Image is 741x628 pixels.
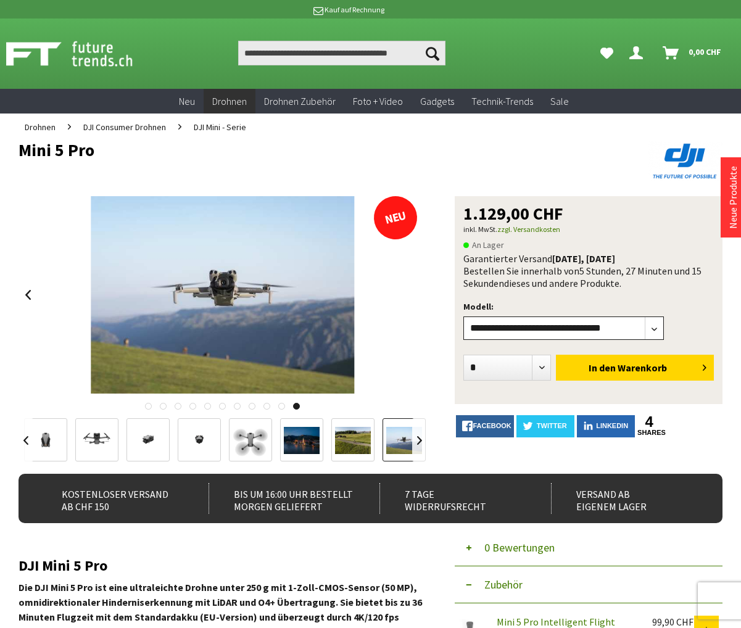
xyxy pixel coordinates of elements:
[19,141,582,159] h1: Mini 5 Pro
[179,95,195,107] span: Neu
[264,95,336,107] span: Drohnen Zubehör
[463,238,504,252] span: An Lager
[25,122,56,133] span: Drohnen
[463,222,714,237] p: inkl. MwSt.
[19,114,62,141] a: Drohnen
[194,122,246,133] span: DJI Mini - Serie
[188,114,252,141] a: DJI Mini - Serie
[204,89,255,114] a: Drohnen
[473,422,511,429] span: facebook
[596,422,628,429] span: LinkedIn
[658,41,727,65] a: Warenkorb
[238,41,445,65] input: Produkt, Marke, Kategorie, EAN, Artikelnummer…
[455,566,722,603] button: Zubehör
[594,41,619,65] a: Meine Favoriten
[463,89,542,114] a: Technik-Trends
[255,89,344,114] a: Drohnen Zubehör
[463,205,563,222] span: 1.129,00 CHF
[19,558,427,574] h2: DJI Mini 5 Pro
[170,89,204,114] a: Neu
[379,483,530,514] div: 7 Tage Widerrufsrecht
[618,362,667,374] span: Warenkorb
[471,95,533,107] span: Technik-Trends
[209,483,359,514] div: Bis um 16:00 Uhr bestellt Morgen geliefert
[212,95,247,107] span: Drohnen
[463,252,714,289] div: Garantierter Versand Bestellen Sie innerhalb von dieses und andere Produkte.
[589,362,616,374] span: In den
[577,415,635,437] a: LinkedIn
[556,355,714,381] button: In den Warenkorb
[637,415,661,429] a: 4
[551,483,702,514] div: Versand ab eigenem Lager
[463,265,702,289] span: 5 Stunden, 27 Minuten und 15 Sekunden
[652,616,694,628] div: 99,90 CHF
[516,415,574,437] a: twitter
[624,41,653,65] a: Dein Konto
[637,429,661,437] a: shares
[6,38,160,69] img: Shop Futuretrends - zur Startseite wechseln
[412,89,463,114] a: Gadgets
[37,483,188,514] div: Kostenloser Versand ab CHF 150
[463,299,714,314] p: Modell:
[420,95,454,107] span: Gadgets
[689,42,721,62] span: 0,00 CHF
[550,95,569,107] span: Sale
[727,166,739,229] a: Neue Produkte
[537,422,567,429] span: twitter
[497,225,560,234] a: zzgl. Versandkosten
[552,252,615,265] b: [DATE], [DATE]
[542,89,577,114] a: Sale
[648,141,722,181] img: DJI
[456,415,514,437] a: facebook
[77,114,172,141] a: DJI Consumer Drohnen
[420,41,445,65] button: Suchen
[455,529,722,566] button: 0 Bewertungen
[83,122,166,133] span: DJI Consumer Drohnen
[344,89,412,114] a: Foto + Video
[353,95,403,107] span: Foto + Video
